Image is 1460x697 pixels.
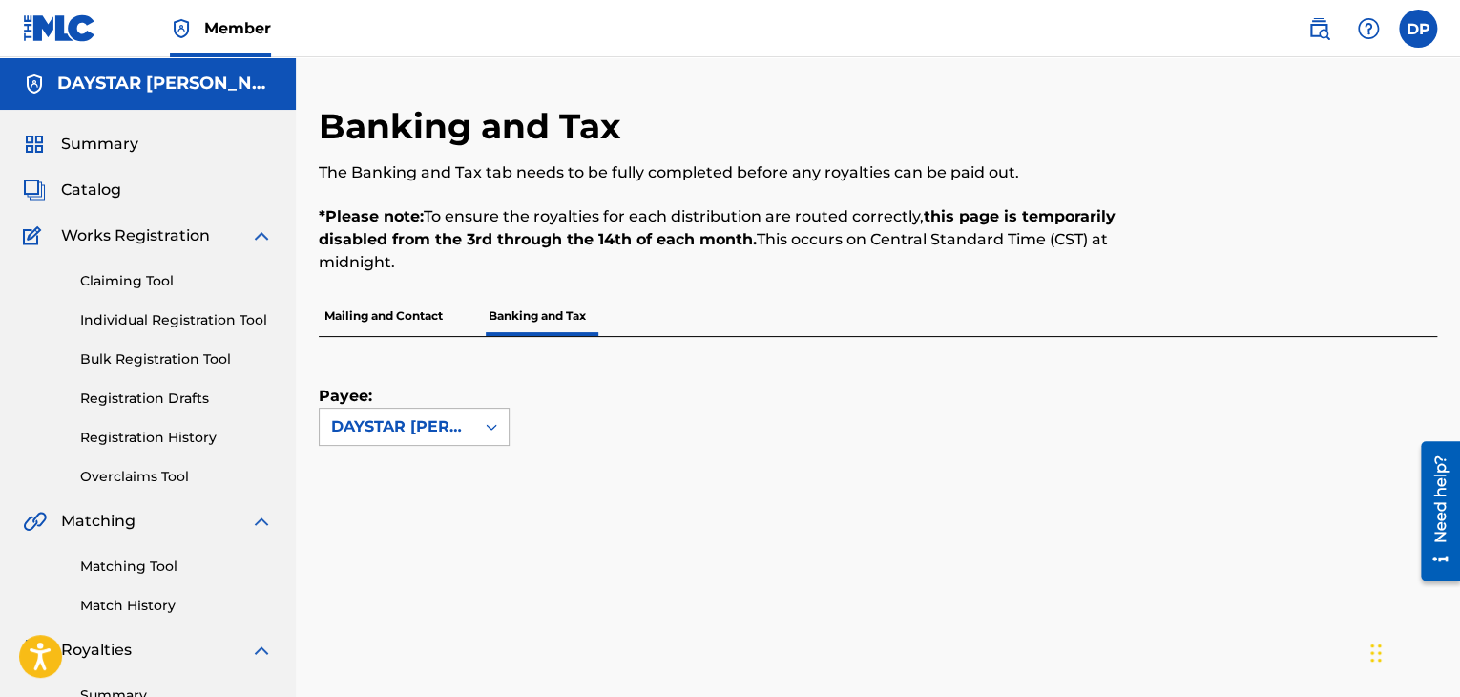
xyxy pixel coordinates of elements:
span: Catalog [61,179,121,201]
span: Matching [61,510,136,533]
a: Match History [80,596,273,616]
a: SummarySummary [23,133,138,156]
img: Top Rightsholder [170,17,193,40]
p: To ensure the royalties for each distribution are routed correctly, This occurs on Central Standa... [319,205,1179,274]
a: Registration History [80,428,273,448]
span: Royalties [61,639,132,662]
img: Accounts [23,73,46,95]
span: Member [204,17,271,39]
h5: DAYSTAR PETERSON [57,73,273,95]
a: Public Search [1300,10,1338,48]
img: help [1357,17,1380,40]
img: Catalog [23,179,46,201]
iframe: Chat Widget [1365,605,1460,697]
img: Matching [23,510,47,533]
img: expand [250,639,273,662]
img: Works Registration [23,224,48,247]
p: Mailing and Contact [319,296,448,336]
img: Summary [23,133,46,156]
a: Bulk Registration Tool [80,349,273,370]
a: Registration Drafts [80,389,273,409]
iframe: Resource Center [1407,434,1460,588]
img: expand [250,510,273,533]
img: Royalties [23,639,46,662]
label: Payee: [319,385,414,408]
strong: *Please note: [319,207,424,225]
img: expand [250,224,273,247]
div: DAYSTAR [PERSON_NAME] [331,415,463,438]
span: Summary [61,133,138,156]
span: Works Registration [61,224,210,247]
h2: Banking and Tax [319,105,630,148]
img: search [1307,17,1330,40]
div: Drag [1370,624,1382,682]
a: Individual Registration Tool [80,310,273,330]
a: Claiming Tool [80,271,273,291]
img: MLC Logo [23,14,96,42]
a: CatalogCatalog [23,179,121,201]
div: Help [1349,10,1387,48]
a: Overclaims Tool [80,467,273,487]
a: Matching Tool [80,557,273,577]
p: The Banking and Tax tab needs to be fully completed before any royalties can be paid out. [319,161,1179,184]
p: Banking and Tax [483,296,592,336]
div: User Menu [1399,10,1437,48]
